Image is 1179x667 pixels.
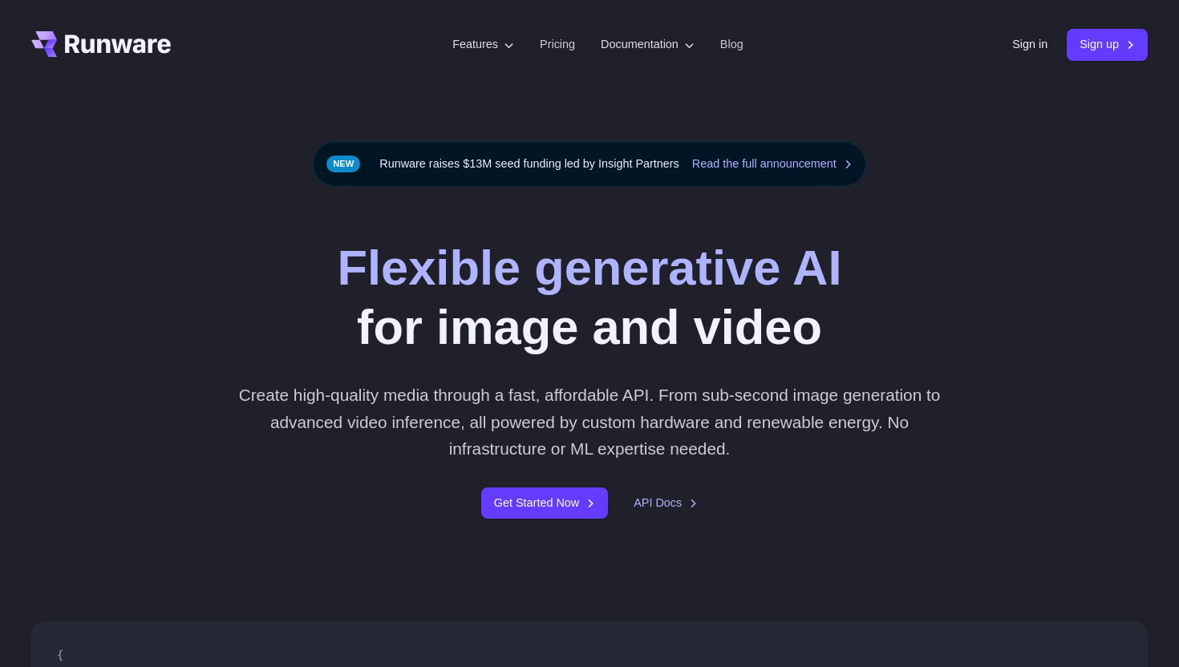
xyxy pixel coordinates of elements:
label: Documentation [601,35,695,54]
span: { [57,649,63,661]
div: Runware raises $13M seed funding led by Insight Partners [313,141,866,187]
label: Features [452,35,514,54]
a: Go to / [31,31,171,57]
a: Read the full announcement [692,155,853,173]
a: API Docs [634,494,698,512]
a: Pricing [540,35,575,54]
a: Sign in [1012,35,1047,54]
strong: Flexible generative AI [338,240,842,295]
a: Blog [720,35,743,54]
a: Get Started Now [481,487,608,519]
a: Sign up [1067,29,1148,60]
h1: for image and video [338,238,842,356]
p: Create high-quality media through a fast, affordable API. From sub-second image generation to adv... [233,382,947,462]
